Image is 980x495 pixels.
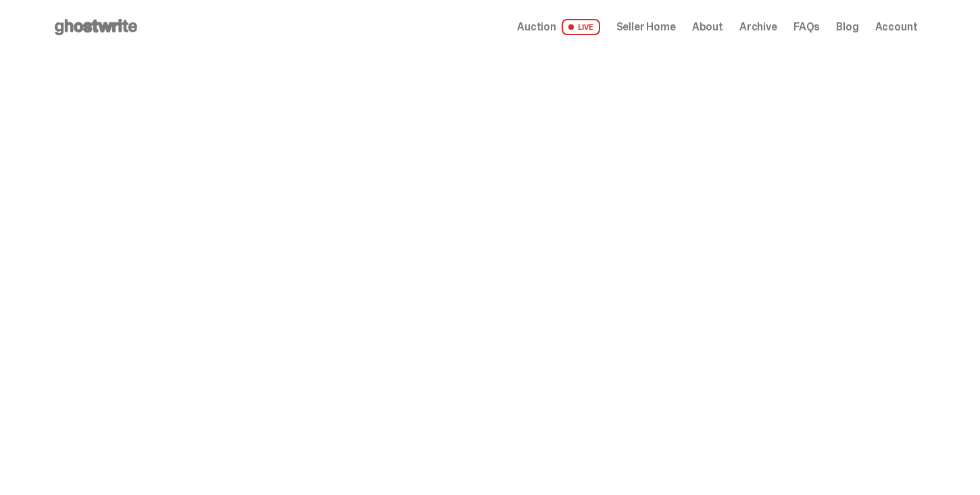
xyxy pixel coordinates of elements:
[739,22,777,32] a: Archive
[875,22,918,32] a: Account
[616,22,676,32] a: Seller Home
[517,22,556,32] span: Auction
[793,22,820,32] a: FAQs
[517,19,599,35] a: Auction LIVE
[562,19,600,35] span: LIVE
[692,22,723,32] a: About
[836,22,858,32] a: Blog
